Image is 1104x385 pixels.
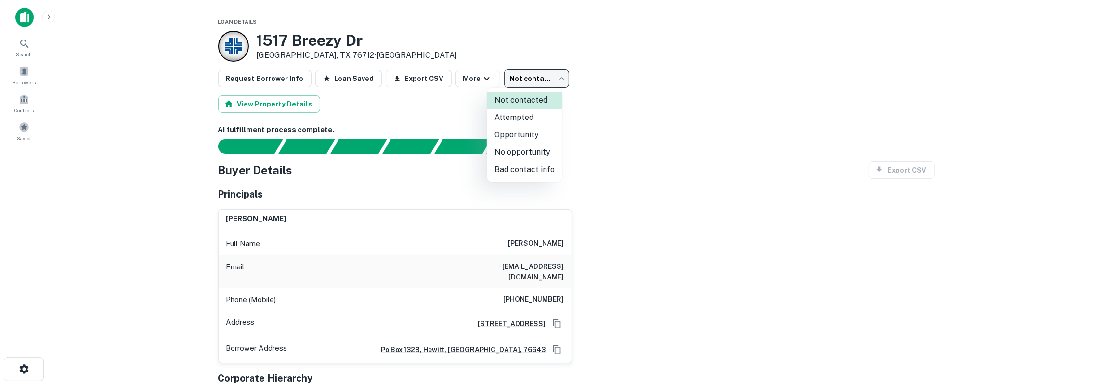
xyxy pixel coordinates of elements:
[1056,308,1104,354] iframe: Chat Widget
[487,161,562,178] li: Bad contact info
[487,109,562,126] li: Attempted
[487,126,562,144] li: Opportunity
[487,144,562,161] li: No opportunity
[487,92,562,109] li: Not contacted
